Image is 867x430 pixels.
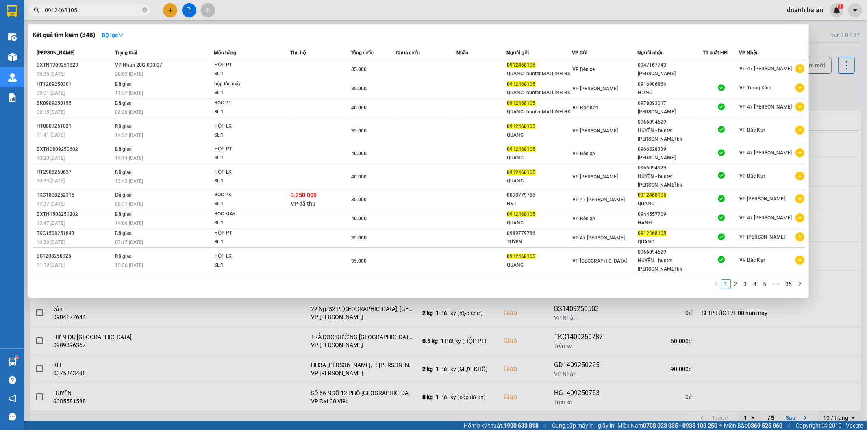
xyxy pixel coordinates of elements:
span: VP Bắc Kạn [740,173,766,179]
div: HỘP PT [214,61,275,69]
span: VP [PERSON_NAME] [573,86,618,91]
div: QUANG- hunter MAI LINH BK [507,108,572,116]
span: VP 47 [PERSON_NAME] [573,235,625,241]
span: VP [GEOGRAPHIC_DATA] [573,258,627,264]
span: right [797,281,802,286]
span: close-circle [142,7,147,12]
img: solution-icon [8,93,17,102]
li: Next 5 Pages [770,279,783,289]
div: HỘP PT [214,229,275,238]
span: plus-circle [795,64,804,73]
span: Đã giao [115,146,132,152]
a: 3 [741,280,750,289]
div: HƯNG [638,89,702,97]
div: SL: 1 [214,131,275,140]
span: 09:01 [DATE] [37,90,65,96]
div: BXTN1309251823 [37,61,113,69]
span: VP Bến xe [573,216,595,222]
span: 35.000 [351,235,367,241]
div: SL: 1 [214,177,275,186]
span: 13:47 [DATE] [37,220,65,226]
img: warehouse-icon [8,358,17,366]
span: 40.000 [351,105,367,111]
div: QUANG [507,131,572,139]
span: 35.000 [351,258,367,264]
span: 40.000 [351,174,367,180]
span: Thu hộ [290,50,306,56]
div: HUYỀN - hunter [PERSON_NAME] bk [638,256,702,274]
span: down [118,32,124,38]
div: HỘP LK [214,122,275,131]
span: VP Bắc Kạn [573,105,599,111]
span: 10:20 [DATE] [37,155,65,161]
strong: Bộ lọc [102,32,124,38]
span: Người nhận [637,50,664,56]
span: 0912468105 [507,100,536,106]
span: Đã giao [115,100,132,106]
span: Đã giao [115,81,132,87]
div: HỘP LK [214,252,275,261]
span: 20:02 [DATE] [115,71,143,77]
span: plus-circle [795,102,804,111]
div: HT2908250637 [37,168,113,176]
li: 35 [783,279,795,289]
span: VP 47 [PERSON_NAME] [740,104,792,110]
span: plus-circle [795,126,804,135]
div: SL: 1 [214,69,275,78]
span: 14:14 [DATE] [115,155,143,161]
span: 35.000 [351,67,367,72]
span: VP đã thu [291,200,315,207]
span: VP Bến xe [573,151,595,156]
span: search [34,7,39,13]
button: right [795,279,805,289]
li: Previous Page [711,279,721,289]
span: TT xuất HĐ [703,50,728,56]
span: plus-circle [795,194,804,203]
span: 17:37 [DATE] [37,201,65,207]
span: 14:06 [DATE] [115,220,143,226]
div: 0966328339 [638,145,702,154]
div: NVT [507,200,572,208]
span: VP [PERSON_NAME] [740,234,785,240]
span: 0912468105 [507,124,536,129]
button: Bộ lọcdown [95,28,130,41]
div: HUYỀN - hunter [PERSON_NAME] bk [638,126,702,143]
span: VP Trung Kính [740,85,772,91]
div: 0898779786 [507,191,572,200]
div: SL: 1 [214,238,275,247]
div: TKC1508251843 [37,229,113,238]
sup: 1 [15,356,18,359]
div: 0989779786 [507,229,572,238]
span: Đã giao [115,169,132,175]
span: 40.000 [351,216,367,222]
div: [PERSON_NAME] [638,154,702,162]
input: Tìm tên, số ĐT hoặc mã đơn [45,6,141,15]
div: BỌC MÁY [214,210,275,219]
span: VP Gửi [572,50,588,56]
img: warehouse-icon [8,53,17,61]
div: HỘP PT [214,145,275,154]
span: VP Bắc Kạn [740,257,766,263]
span: 08:38 [DATE] [115,109,143,115]
li: 1 [721,279,731,289]
div: 0944557709 [638,210,702,219]
span: Đã giao [115,192,132,198]
div: QUANG [507,177,572,185]
span: 08:31 [DATE] [115,201,143,207]
div: QUANG- hunter MAI LINH BK [507,69,572,78]
a: 1 [721,280,730,289]
span: plus-circle [795,172,804,180]
span: notification [9,395,16,402]
a: 4 [751,280,760,289]
span: 11:41 [DATE] [37,132,65,138]
img: logo-vxr [7,5,17,17]
li: 2 [731,279,741,289]
div: HT0809251021 [37,122,113,130]
div: SL: 1 [214,89,275,98]
span: VP Nhận [739,50,759,56]
span: 0912468105 [638,192,666,198]
span: VP [PERSON_NAME] [740,196,785,202]
span: 16:35 [DATE] [37,71,65,77]
span: 85.000 [351,86,367,91]
div: HT1209250301 [37,80,113,89]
